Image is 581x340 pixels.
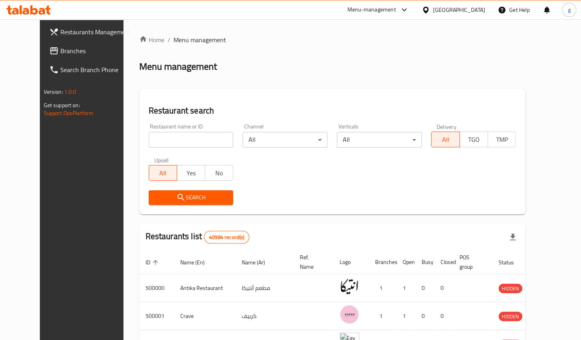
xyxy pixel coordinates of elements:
span: HIDDEN [499,284,522,293]
span: 1.0.0 [64,87,77,97]
td: 0 [434,302,453,330]
td: 0 [415,302,434,330]
td: 0 [434,274,453,302]
div: All [243,132,327,148]
th: Branches [369,250,396,274]
td: 0 [415,274,434,302]
span: Ref. Name [300,253,324,271]
td: Crave [174,302,235,330]
span: ID [146,258,161,267]
label: Delivery [437,124,456,129]
span: All [435,134,456,145]
a: Support.OpsPlatform [44,108,94,118]
button: All [431,132,460,147]
img: Crave [340,305,359,324]
span: TMP [491,134,513,145]
span: Version: [44,87,63,97]
button: No [205,165,233,181]
a: Restaurants Management [43,22,137,41]
h2: Restaurant search [149,105,516,117]
td: 1 [396,274,415,302]
div: Export file [503,228,522,247]
span: Status [499,258,524,267]
a: Search Branch Phone [43,60,137,79]
span: g [568,6,570,14]
td: كرييف [235,302,293,330]
span: Search [155,193,227,203]
button: Yes [177,165,205,181]
div: Total records count [204,231,249,243]
div: [GEOGRAPHIC_DATA] [433,6,485,14]
span: Get support on: [44,100,80,110]
div: Menu-management [347,5,396,15]
span: All [152,167,174,179]
span: Yes [180,167,202,179]
button: Search [149,190,234,205]
button: TGO [460,132,488,147]
td: 500000 [139,274,174,302]
span: POS group [460,253,483,271]
td: 1 [369,274,396,302]
span: Name (En) [180,258,215,267]
nav: breadcrumb [139,35,526,45]
span: Search Branch Phone [60,65,131,74]
td: مطعم أنتيكا [235,274,293,302]
a: Branches [43,41,137,60]
span: Menu management [174,35,226,45]
h2: Menu management [139,60,217,73]
td: 500001 [139,302,174,330]
span: Restaurants Management [60,27,131,37]
h2: Restaurants list [146,230,250,243]
span: Branches [60,46,131,56]
span: Name (Ar) [242,258,275,267]
span: 40984 record(s) [204,234,249,241]
span: HIDDEN [499,312,522,321]
li: / [168,35,170,45]
td: 1 [369,302,396,330]
th: Closed [434,250,453,274]
img: Antika Restaurant [340,277,359,296]
th: Busy [415,250,434,274]
button: TMP [488,132,516,147]
td: 1 [396,302,415,330]
button: All [149,165,177,181]
th: Logo [333,250,369,274]
span: No [208,167,230,179]
label: Upsell [154,157,169,163]
th: Open [396,250,415,274]
td: Antika Restaurant [174,274,235,302]
input: Search for restaurant name or ID.. [149,132,234,148]
span: TGO [463,134,485,145]
div: All [337,132,422,148]
a: Home [139,35,164,45]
